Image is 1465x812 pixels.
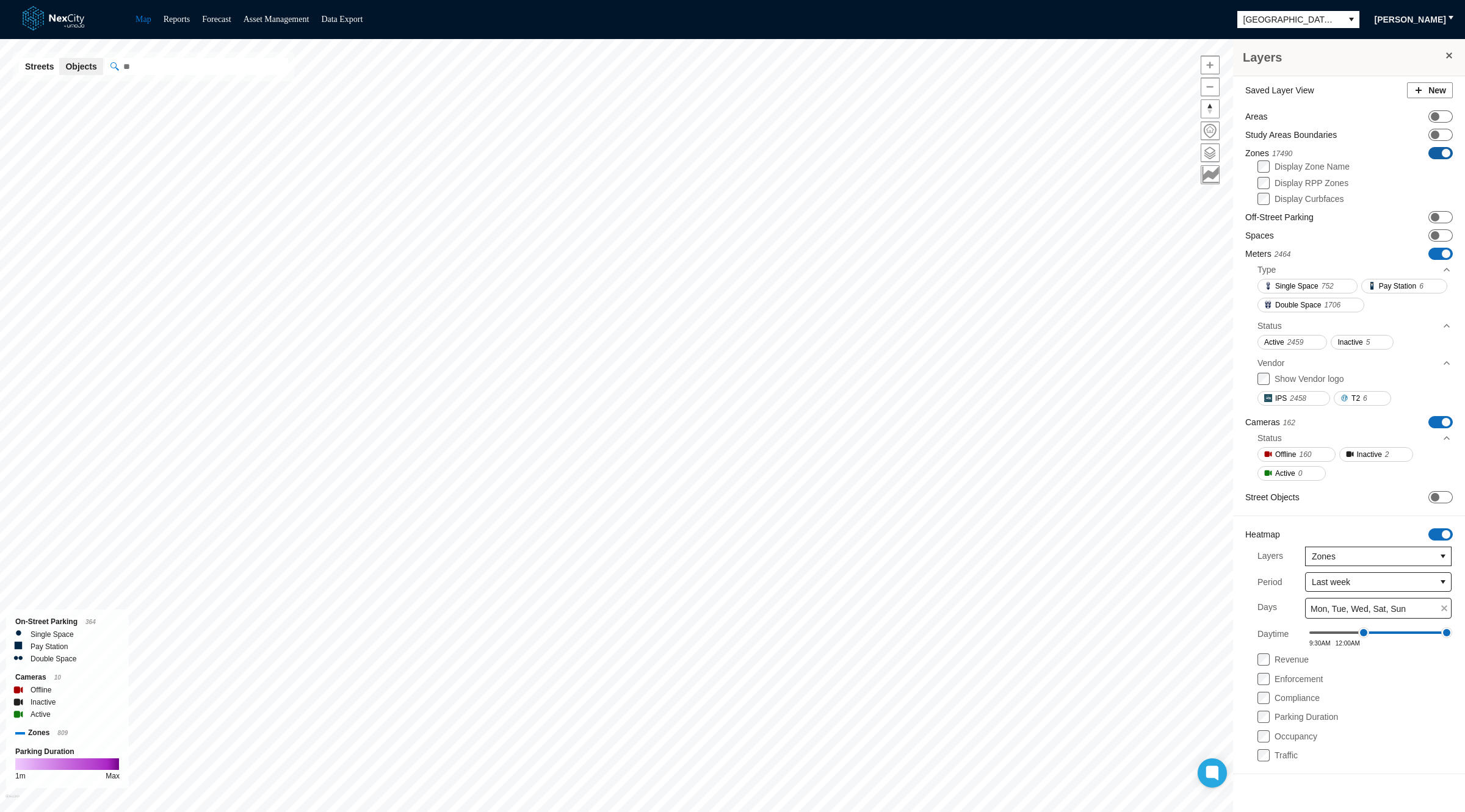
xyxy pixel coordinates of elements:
label: Study Areas Boundaries [1245,129,1337,141]
label: Display Curbfaces [1275,194,1344,204]
div: Vendor [1257,354,1452,372]
label: Occupancy [1275,731,1317,741]
div: Status [1257,429,1452,447]
span: Zoom out [1201,78,1219,96]
label: Traffic [1275,750,1298,760]
span: Double Space [1275,299,1321,311]
button: Double Space1706 [1257,298,1364,312]
div: 570 - 1440 [1364,631,1447,634]
span: Inactive [1357,448,1382,461]
span: 17490 [1272,149,1292,158]
label: Period [1257,576,1282,588]
span: Last week [1312,576,1429,588]
label: Revenue [1275,655,1309,664]
label: Enforcement [1275,674,1323,684]
div: Cameras [15,671,120,684]
label: Compliance [1275,693,1320,703]
span: 12:00AM [1336,640,1360,647]
span: [PERSON_NAME] [1375,13,1446,26]
button: New [1407,82,1453,98]
span: 2464 [1275,250,1291,259]
div: On-Street Parking [15,616,120,628]
label: Inactive [31,696,56,708]
span: Drag [1441,627,1452,638]
span: Mon, Tue, Wed, Sat, Sun [1311,603,1406,615]
a: Data Export [321,15,363,24]
label: Layers [1257,547,1283,566]
button: Home [1201,121,1220,140]
span: Pay Station [1379,280,1416,292]
span: Zoom in [1201,56,1219,74]
button: Key metrics [1201,165,1220,184]
button: [PERSON_NAME] [1367,10,1454,29]
label: Show Vendor logo [1275,374,1344,384]
a: Asset Management [244,15,309,24]
span: 2458 [1290,392,1306,404]
span: 809 [57,730,68,736]
label: Cameras [1245,416,1295,429]
span: 0 [1298,467,1303,480]
label: Display RPP Zones [1275,178,1348,188]
label: Offline [31,684,51,696]
button: Offline160 [1257,447,1336,462]
button: Objects [59,58,103,75]
span: Drag [1358,627,1369,638]
label: Single Space [31,628,74,641]
div: Max [106,770,120,782]
button: select [1435,547,1451,566]
span: 9:30AM [1309,640,1330,647]
span: Inactive [1337,336,1362,348]
span: New [1428,84,1446,96]
div: Zones [15,727,120,739]
button: Pay Station6 [1361,279,1447,293]
label: Heatmap [1245,528,1280,541]
label: Areas [1245,110,1268,123]
div: Status [1257,317,1452,335]
span: 2 [1385,448,1389,461]
span: 6 [1419,280,1423,292]
button: Streets [19,58,60,75]
span: Active [1275,467,1295,480]
h3: Layers [1243,49,1443,66]
div: 1m [15,770,26,782]
button: Zoom out [1201,77,1220,96]
button: select [1344,11,1359,28]
span: Objects [65,60,96,73]
span: Single Space [1275,280,1318,292]
label: Spaces [1245,229,1274,242]
div: Status [1257,320,1282,332]
label: Saved Layer View [1245,84,1314,96]
div: Type [1257,264,1276,276]
span: Zones [1312,550,1429,562]
span: 2459 [1287,336,1304,348]
button: Active0 [1257,466,1326,481]
label: Daytime [1257,625,1289,647]
span: Offline [1275,448,1296,461]
span: 10 [54,674,61,681]
button: T26 [1334,391,1391,406]
label: Pay Station [31,641,68,653]
a: Mapbox homepage [5,794,20,808]
label: Display Zone Name [1275,162,1350,171]
span: clear [1438,602,1451,615]
label: Zones [1245,147,1292,160]
a: Map [136,15,151,24]
a: Reports [164,15,190,24]
button: IPS2458 [1257,391,1330,406]
button: Zoom in [1201,56,1220,74]
span: Active [1264,336,1284,348]
div: Status [1257,432,1282,444]
span: 162 [1283,419,1295,427]
span: 364 [85,619,96,625]
span: Streets [25,60,54,73]
div: Vendor [1257,357,1284,369]
label: Days [1257,598,1277,619]
label: Active [31,708,51,720]
img: duration [15,758,119,770]
label: Double Space [31,653,76,665]
label: Off-Street Parking [1245,211,1314,223]
a: Forecast [202,15,231,24]
span: 752 [1322,280,1334,292]
button: Single Space752 [1257,279,1358,293]
span: 6 [1363,392,1367,404]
